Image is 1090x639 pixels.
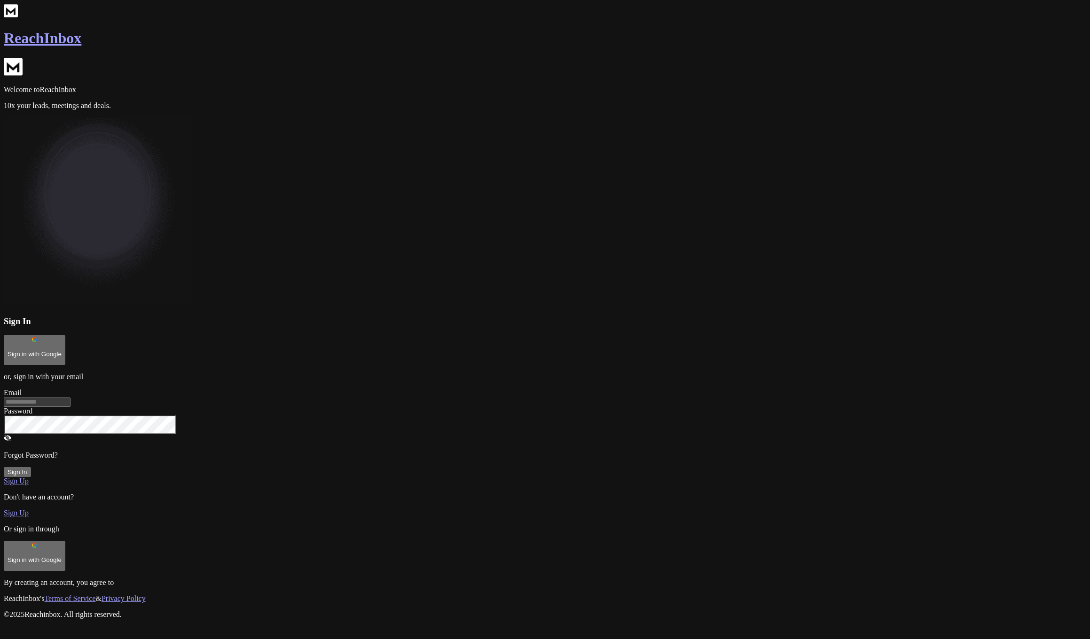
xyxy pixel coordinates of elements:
label: Email [4,389,22,397]
button: Sign in with Google [4,335,65,365]
a: Sign Up [4,477,29,485]
p: By creating an account, you agree to [4,578,1086,587]
a: ReachInbox [4,11,1086,47]
h3: Sign In [4,316,1086,327]
p: Or sign in through [4,525,1086,533]
a: Privacy Policy [102,594,146,602]
p: ReachInbox's & [4,594,1086,603]
img: logo [4,4,18,18]
p: Sign in with Google [8,351,62,358]
button: Sign In [4,467,31,477]
p: Welcome to ReachInbox [4,86,1086,94]
a: Terms of Service [44,594,95,602]
p: 10x your leads, meetings and deals. [4,101,1086,110]
p: Sign in with Google [8,556,62,563]
p: © 2025 Reachinbox. All rights reserved. [4,610,1086,619]
label: Password [4,407,32,415]
a: Sign Up [4,509,29,517]
h1: ReachInbox [4,30,1086,47]
img: Header [4,117,192,305]
p: Forgot Password? [4,451,1086,460]
p: Don't have an account? [4,493,1086,501]
button: Sign in with Google [4,541,65,571]
img: logo [4,57,23,76]
p: or, sign in with your email [4,373,1086,381]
